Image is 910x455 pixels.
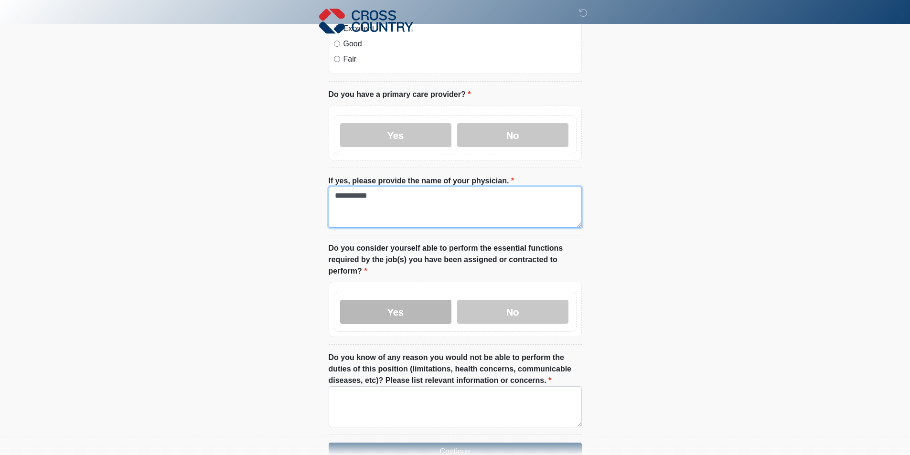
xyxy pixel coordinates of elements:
[457,300,568,324] label: No
[329,175,514,187] label: If yes, please provide the name of your physician.
[334,41,340,47] input: Good
[457,123,568,147] label: No
[329,352,582,386] label: Do you know of any reason you would not be able to perform the duties of this position (limitatio...
[334,56,340,62] input: Fair
[343,53,577,65] label: Fair
[343,38,577,50] label: Good
[319,7,414,35] img: Cross Country Logo
[329,243,582,277] label: Do you consider yourself able to perform the essential functions required by the job(s) you have ...
[340,123,451,147] label: Yes
[329,89,471,100] label: Do you have a primary care provider?
[340,300,451,324] label: Yes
